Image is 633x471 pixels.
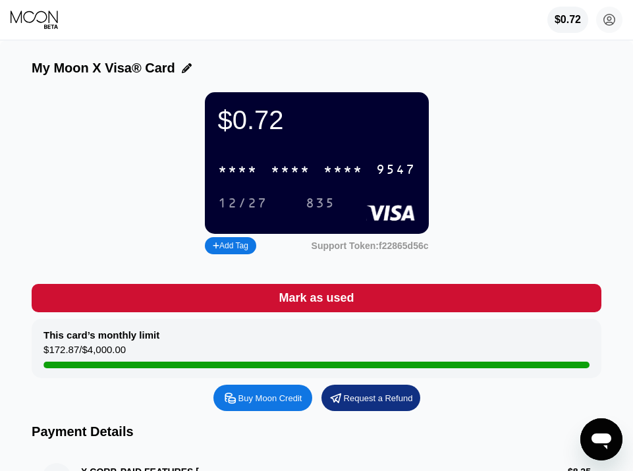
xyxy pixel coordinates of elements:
div: Mark as used [32,284,601,312]
div: 12/27 [208,192,277,214]
div: Request a Refund [344,393,413,404]
div: Add Tag [205,237,256,254]
div: 835 [306,196,335,211]
div: This card’s monthly limit [43,329,159,341]
div: My Moon X Visa® Card [32,61,175,76]
div: $0.72 [555,14,581,26]
div: Support Token:f22865d56c [312,240,429,251]
div: 835 [296,192,345,214]
div: Support Token: f22865d56c [312,240,429,251]
div: Request a Refund [321,385,420,411]
div: $0.72 [218,105,416,135]
div: Add Tag [213,241,248,250]
div: 9547 [376,163,416,178]
div: Payment Details [32,424,601,439]
iframe: Schaltfläche zum Öffnen des Messaging-Fensters [580,418,622,460]
div: $172.87 / $4,000.00 [43,344,126,362]
div: 12/27 [218,196,267,211]
div: Buy Moon Credit [238,393,302,404]
div: $0.72 [547,7,588,33]
div: Buy Moon Credit [213,385,312,411]
div: Mark as used [279,291,354,306]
